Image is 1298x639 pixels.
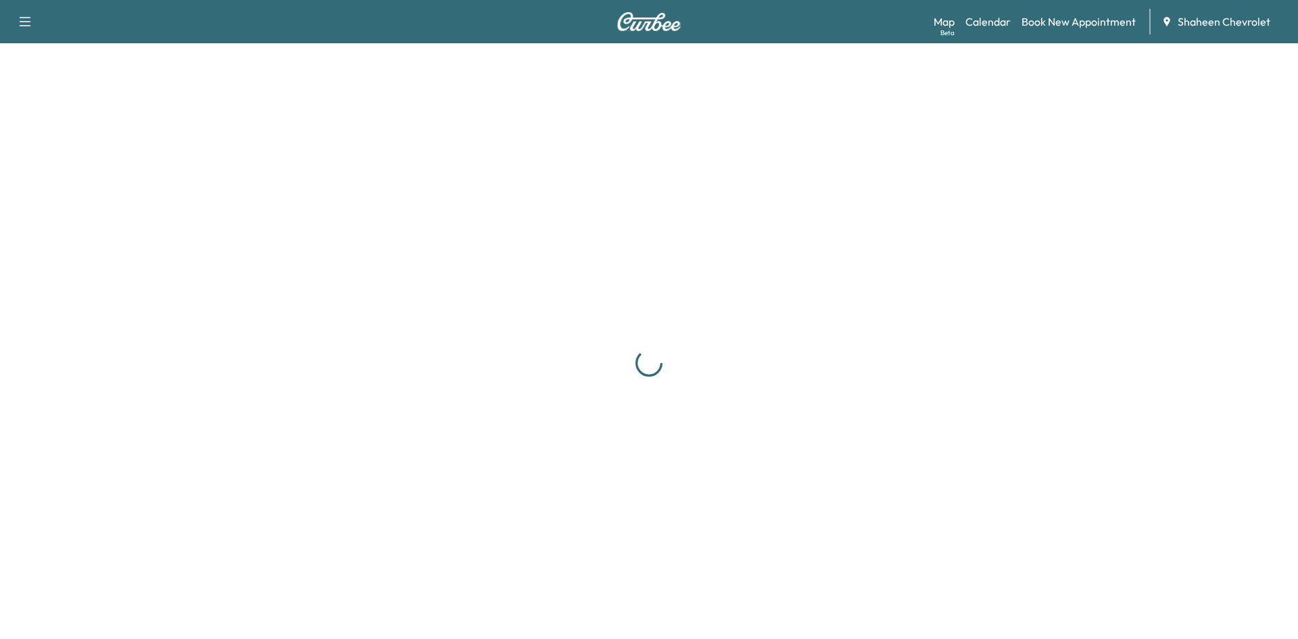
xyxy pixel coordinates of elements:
[965,14,1011,30] a: Calendar
[1178,14,1270,30] span: Shaheen Chevrolet
[940,28,955,38] div: Beta
[617,12,681,31] img: Curbee Logo
[1021,14,1136,30] a: Book New Appointment
[934,14,955,30] a: MapBeta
